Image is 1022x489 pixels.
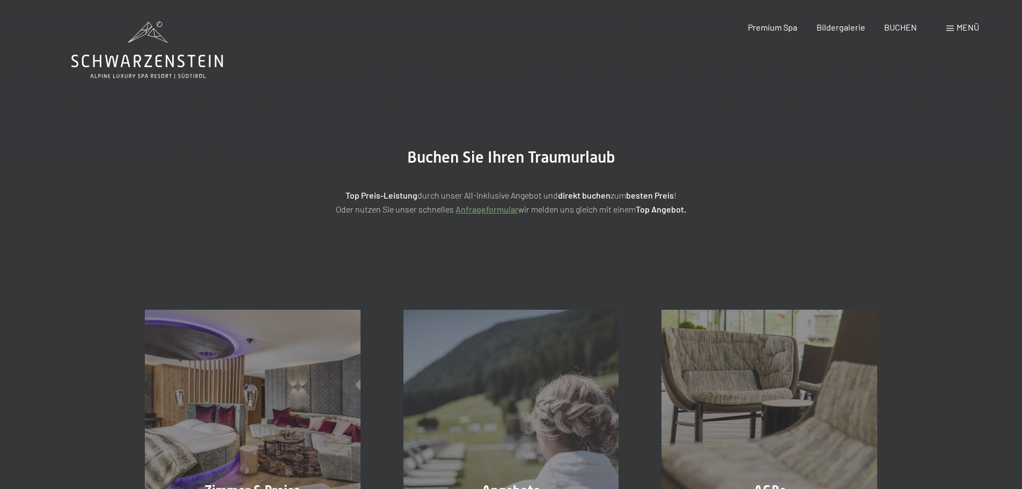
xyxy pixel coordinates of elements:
[626,190,674,200] strong: besten Preis
[455,204,518,214] a: Anfrageformular
[407,148,615,166] span: Buchen Sie Ihren Traumurlaub
[345,190,417,200] strong: Top Preis-Leistung
[558,190,611,200] strong: direkt buchen
[884,22,917,32] a: BUCHEN
[243,188,780,216] p: durch unser All-inklusive Angebot und zum ! Oder nutzen Sie unser schnelles wir melden uns gleich...
[957,22,979,32] span: Menü
[817,22,865,32] a: Bildergalerie
[748,22,797,32] a: Premium Spa
[636,204,686,214] strong: Top Angebot.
